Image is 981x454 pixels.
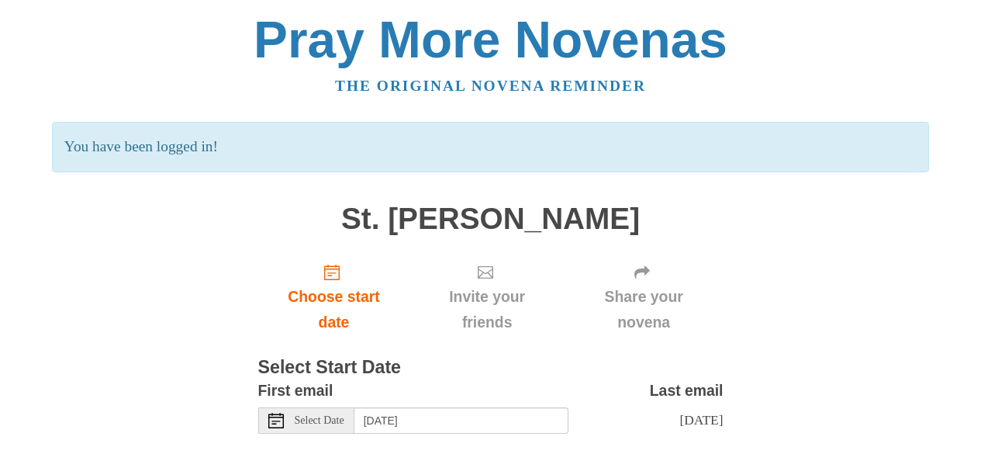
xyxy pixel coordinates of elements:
span: Select Date [295,415,344,426]
span: Share your novena [580,284,708,335]
h1: St. [PERSON_NAME] [258,203,724,236]
h3: Select Start Date [258,358,724,378]
a: Pray More Novenas [254,11,727,68]
a: Choose start date [258,251,410,343]
a: The original novena reminder [335,78,646,94]
span: Invite your friends [425,284,548,335]
span: Choose start date [274,284,395,335]
div: Click "Next" to confirm your start date first. [565,251,724,343]
p: You have been logged in! [52,122,929,172]
label: First email [258,378,333,404]
div: Click "Next" to confirm your start date first. [409,251,564,343]
label: Last email [650,378,724,404]
span: [DATE] [679,412,723,428]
